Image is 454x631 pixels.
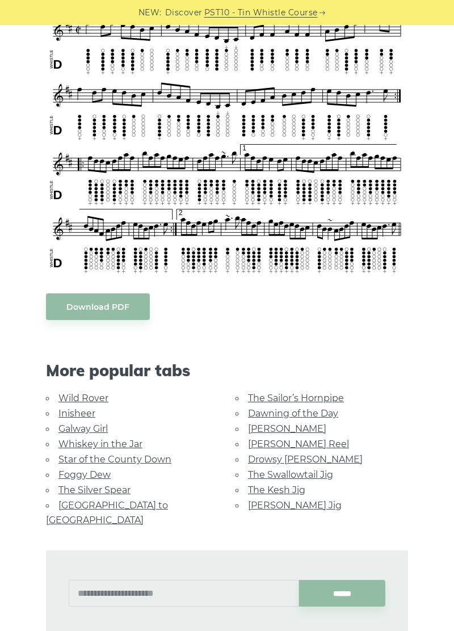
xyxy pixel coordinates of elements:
[58,393,108,403] a: Wild Rover
[248,423,326,434] a: [PERSON_NAME]
[204,6,318,19] a: PST10 - Tin Whistle Course
[248,454,363,465] a: Drowsy [PERSON_NAME]
[248,485,305,495] a: The Kesh Jig
[58,454,171,465] a: Star of the County Down
[46,293,150,320] a: Download PDF
[248,500,342,511] a: [PERSON_NAME] Jig
[46,361,408,380] span: More popular tabs
[58,423,108,434] a: Galway Girl
[58,485,131,495] a: The Silver Spear
[58,469,111,480] a: Foggy Dew
[248,393,344,403] a: The Sailor’s Hornpipe
[58,408,95,419] a: Inisheer
[248,408,338,419] a: Dawning of the Day
[58,439,142,449] a: Whiskey in the Jar
[248,439,349,449] a: [PERSON_NAME] Reel
[138,6,162,19] span: NEW:
[248,469,333,480] a: The Swallowtail Jig
[46,500,168,525] a: [GEOGRAPHIC_DATA] to [GEOGRAPHIC_DATA]
[165,6,203,19] span: Discover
